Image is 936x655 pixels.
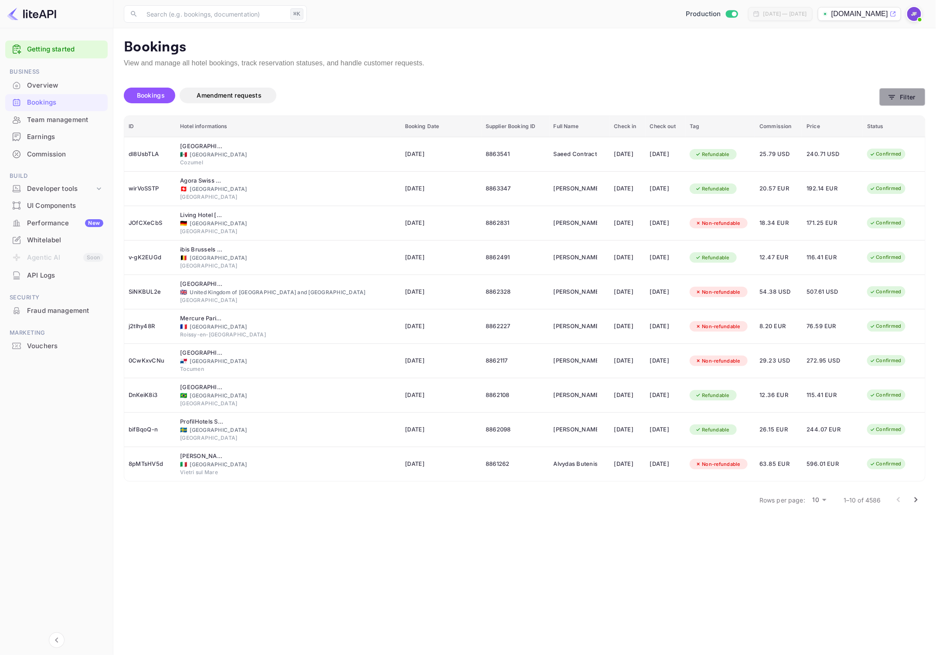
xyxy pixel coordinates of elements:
div: [GEOGRAPHIC_DATA] [180,461,396,468]
div: [DATE] [614,457,641,471]
th: Full Name [549,116,610,137]
div: [DATE] [614,285,641,299]
div: UI Components [5,197,108,214]
div: Casa del Mar Cozumel Hotel & Dive Resort [180,142,224,151]
div: 8862098 [486,423,545,437]
div: [DATE] [650,457,681,471]
span: Sweden [180,427,187,433]
div: [DATE] [650,147,681,161]
div: Eric Zacharie [554,354,597,368]
div: [DATE] [650,182,681,196]
div: [GEOGRAPHIC_DATA] [180,220,396,227]
span: 63.85 EUR [759,459,798,469]
span: Build [5,171,108,181]
th: Booking Date [401,116,481,137]
div: Earnings [27,132,103,142]
div: account-settings tabs [124,88,879,103]
div: Carlo Cavicchioli [554,423,597,437]
div: Vietri sul Mare [180,468,396,476]
a: Bookings [5,94,108,110]
div: Benjamin Beguin [554,251,597,265]
div: United Kingdom of [GEOGRAPHIC_DATA] and [GEOGRAPHIC_DATA] [180,288,396,296]
div: [DATE] — [DATE] [763,10,807,18]
div: [DATE] [650,285,681,299]
div: 8862117 [486,354,545,368]
span: Italy [180,462,187,467]
a: Getting started [27,44,103,54]
div: [DATE] [650,354,681,368]
img: Jenny Frimer [907,7,921,21]
a: Fraud management [5,302,108,319]
a: Commission [5,146,108,162]
div: [GEOGRAPHIC_DATA] [180,392,396,400]
div: [GEOGRAPHIC_DATA] [180,400,396,407]
a: Vouchers [5,338,108,354]
a: API Logs [5,267,108,283]
div: ⌘K [290,8,303,20]
span: Business [5,67,108,77]
div: Refundable [690,149,735,160]
div: Getting started [5,41,108,58]
span: 116.41 EUR [807,253,850,262]
div: dl8UsbTLA [129,147,171,161]
div: Confirmed [864,252,907,263]
span: 29.23 USD [759,356,798,366]
div: 0CwKxvCNu [129,354,171,368]
div: [DATE] [614,354,641,368]
div: [DATE] [650,251,681,265]
span: Production [686,9,721,19]
th: Check in [610,116,646,137]
span: 18.34 EUR [759,218,798,228]
div: j2tlhy48R [129,319,171,333]
span: United Kingdom of Great Britain and Northern Ireland [180,289,187,295]
span: 25.79 USD [759,149,798,159]
div: Riande Aeropuerto Hotel & Casino [180,349,224,357]
span: Security [5,293,108,302]
div: Cozumel [180,159,396,166]
div: [DATE] [614,319,641,333]
div: SiNKBUL2e [129,285,171,299]
div: Fraud management [27,306,103,316]
div: Refundable [690,390,735,401]
div: Mercure Paris Roissy Charles de Gaulle [180,314,224,323]
span: Brazil [180,393,187,398]
div: [DATE] [650,388,681,402]
div: Anne Fleury [554,216,597,230]
div: Performance [27,218,103,228]
div: Refundable [690,183,735,194]
div: UI Components [27,201,103,211]
span: Bookings [137,92,165,99]
th: Status [863,116,925,137]
div: Confirmed [864,321,907,332]
th: Tag [685,116,755,137]
div: 8862328 [486,285,545,299]
span: Marketing [5,328,108,338]
button: Filter [879,88,926,106]
div: Vouchers [27,341,103,351]
div: Confirmed [864,149,907,160]
div: New [85,219,103,227]
div: PerformanceNew [5,215,108,232]
span: Germany [180,221,187,226]
div: wirVoSSTP [129,182,171,196]
div: Commission [27,149,103,160]
div: Tocumen [180,365,396,373]
div: Non-refundable [690,356,746,367]
div: Overview [5,77,108,94]
span: [DATE] [405,425,466,434]
p: 1–10 of 4586 [844,495,881,505]
div: Confirmed [864,286,907,297]
div: [GEOGRAPHIC_DATA] [180,193,396,201]
span: 192.14 EUR [807,184,850,193]
div: Non-refundable [690,321,746,332]
span: 12.36 EUR [759,390,798,400]
div: Heeton Concept Hotel Kensington [180,280,224,288]
div: Team management [27,115,103,125]
span: [DATE] [405,322,466,331]
div: [DATE] [650,319,681,333]
span: 20.57 EUR [759,184,798,193]
div: Whitelabel [27,235,103,245]
div: [GEOGRAPHIC_DATA] [180,151,396,159]
a: Team management [5,112,108,128]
